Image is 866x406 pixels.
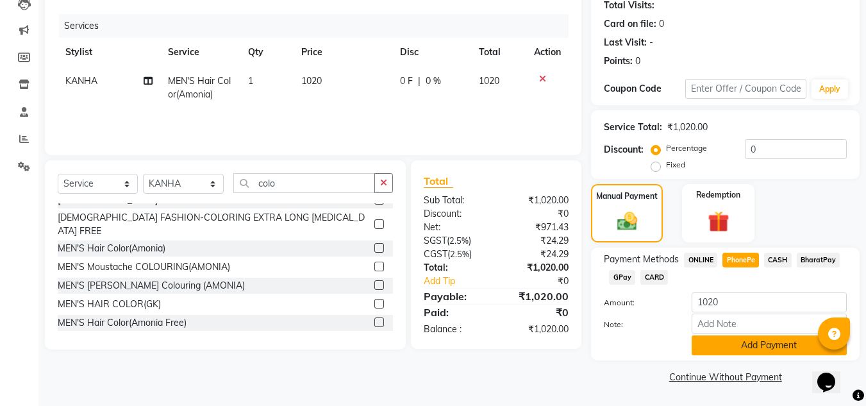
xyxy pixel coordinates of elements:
div: 0 [635,55,640,68]
label: Amount: [594,297,681,309]
div: ₹0 [496,207,578,221]
button: Add Payment [692,335,847,355]
div: - [649,36,653,49]
span: 0 % [426,74,441,88]
div: MEN'S [PERSON_NAME] Colouring (AMONIA) [58,279,245,292]
span: 1 [248,75,253,87]
span: | [418,74,421,88]
th: Disc [392,38,470,67]
span: 0 F [400,74,413,88]
div: Balance : [414,323,496,336]
label: Manual Payment [596,190,658,202]
div: Services [59,14,578,38]
th: Price [294,38,392,67]
div: Service Total: [604,121,662,134]
div: Points: [604,55,633,68]
label: Note: [594,319,681,330]
span: KANHA [65,75,97,87]
div: MEN'S Hair Color(Amonia Free) [58,316,187,330]
div: ₹1,020.00 [667,121,708,134]
div: ( ) [414,248,496,261]
th: Qty [240,38,294,67]
button: Apply [812,80,848,99]
span: 1020 [301,75,322,87]
img: _cash.svg [611,210,644,233]
span: 2.5% [449,235,469,246]
div: ₹0 [510,275,579,288]
span: MEN'S Hair Color(Amonia) [168,75,231,100]
div: Coupon Code [604,82,685,96]
iframe: chat widget [812,355,853,393]
span: 1020 [479,75,499,87]
div: Paid: [414,305,496,320]
div: Discount: [414,207,496,221]
th: Total [471,38,527,67]
span: BharatPay [797,253,840,267]
label: Redemption [696,189,740,201]
div: 0 [659,17,664,31]
div: ₹24.29 [496,248,578,261]
input: Search or Scan [233,173,375,193]
div: Discount: [604,143,644,156]
span: Total [424,174,453,188]
label: Percentage [666,142,707,154]
div: [DEMOGRAPHIC_DATA] FASHION-COLORING EXTRA LONG [MEDICAL_DATA] FREE [58,211,369,238]
th: Service [160,38,240,67]
span: CARD [640,270,668,285]
a: Continue Without Payment [594,371,857,384]
div: MEN'S Hair Color(Amonia) [58,242,165,255]
label: Fixed [666,159,685,171]
div: MEN'S HAIR COLOR(GK) [58,298,161,311]
div: ₹1,020.00 [496,261,578,275]
div: ₹24.29 [496,234,578,248]
div: ₹971.43 [496,221,578,234]
div: ₹1,020.00 [496,323,578,336]
div: Total: [414,261,496,275]
div: Net: [414,221,496,234]
input: Add Note [692,314,847,334]
div: Card on file: [604,17,656,31]
input: Enter Offer / Coupon Code [685,79,806,99]
div: Sub Total: [414,194,496,207]
span: CASH [764,253,792,267]
span: Payment Methods [604,253,679,266]
span: PhonePe [722,253,759,267]
input: Amount [692,292,847,312]
a: Add Tip [414,275,510,288]
span: GPay [609,270,635,285]
div: ₹0 [496,305,578,320]
span: SGST [424,235,447,246]
span: 2.5% [450,249,469,259]
img: _gift.svg [701,208,736,235]
th: Action [526,38,569,67]
div: MEN'S Moustache COLOURING(AMONIA) [58,260,230,274]
div: Last Visit: [604,36,647,49]
span: ONLINE [684,253,717,267]
div: ₹1,020.00 [496,289,578,304]
th: Stylist [58,38,160,67]
div: ₹1,020.00 [496,194,578,207]
div: Payable: [414,289,496,304]
div: ( ) [414,234,496,248]
span: CGST [424,248,447,260]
